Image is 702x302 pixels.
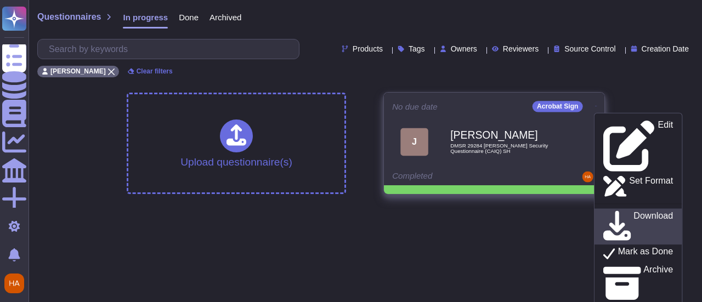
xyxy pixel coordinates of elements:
[595,244,682,263] a: Mark as Done
[392,171,528,182] div: Completed
[595,208,682,244] a: Download
[450,129,561,140] b: [PERSON_NAME]
[643,265,673,301] p: Archive
[629,176,673,197] p: Set Format
[2,271,32,295] button: user
[400,128,428,156] div: J
[409,45,425,53] span: Tags
[582,171,593,182] img: user
[180,119,292,167] div: Upload questionnaire(s)
[210,13,241,21] span: Archived
[353,45,383,53] span: Products
[37,13,101,21] span: Questionnaires
[137,68,173,75] span: Clear filters
[618,247,673,260] p: Mark as Done
[392,102,438,111] span: No due date
[4,273,24,293] img: user
[450,143,561,153] span: DMSR 29284 [PERSON_NAME] Security Questionnaire (CAIQ) SH
[451,45,477,53] span: Owners
[633,211,673,242] p: Download
[43,39,299,59] input: Search by keywords
[123,13,168,21] span: In progress
[595,174,682,199] a: Set Format
[503,45,539,53] span: Reviewers
[642,45,689,53] span: Creation Date
[50,68,106,75] span: [PERSON_NAME]
[564,45,615,53] span: Source Control
[658,121,673,172] p: Edit
[179,13,199,21] span: Done
[533,101,583,112] div: Acrobat Sign
[595,118,682,174] a: Edit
